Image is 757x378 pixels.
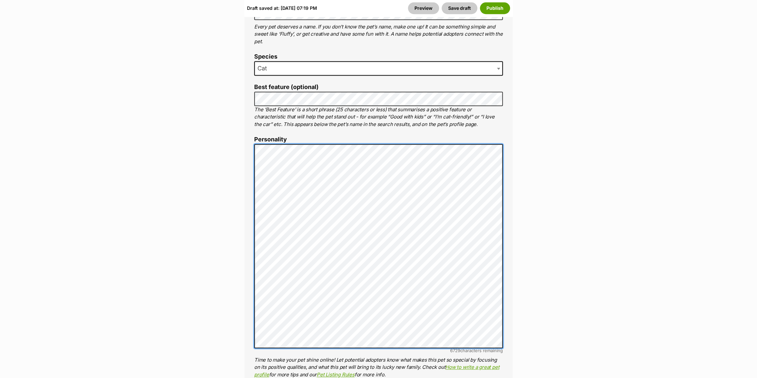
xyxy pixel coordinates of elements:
label: Personality [254,136,503,143]
span: Cat [254,61,503,76]
button: Publish [480,2,510,14]
a: Preview [408,2,439,14]
span: Cat [255,64,273,73]
a: How to write a great pet profile [254,364,499,378]
div: characters remaining [254,348,503,353]
p: Every pet deserves a name. If you don’t know the pet’s name, make one up! It can be something sim... [254,23,503,45]
label: Species [254,53,503,60]
div: Draft saved at: [DATE] 07:19 PM [247,2,317,14]
label: Best feature (optional) [254,84,503,91]
p: The ‘Best Feature’ is a short phrase (25 characters or less) that summarises a positive feature o... [254,106,503,128]
a: Pet Listing Rules [317,371,354,378]
span: 6729 [450,348,460,353]
button: Save draft [442,2,477,14]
